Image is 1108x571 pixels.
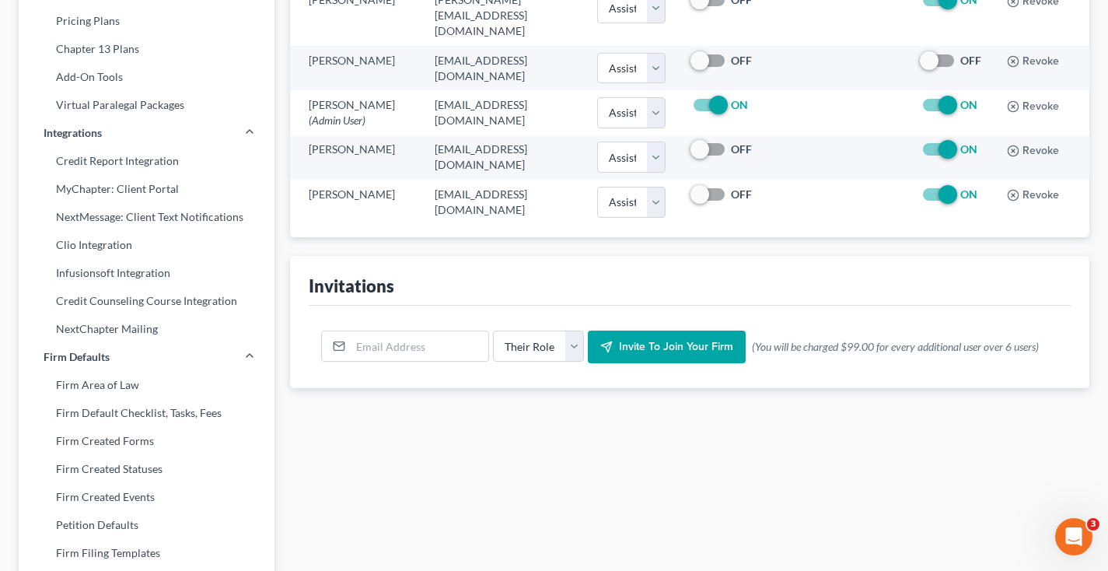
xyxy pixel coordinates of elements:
input: Email Address [351,331,488,361]
td: [EMAIL_ADDRESS][DOMAIN_NAME] [422,180,585,224]
span: Firm Defaults [44,349,110,365]
span: (You will be charged $99.00 for every additional user over 6 users) [752,339,1039,355]
span: Integrations [44,125,102,141]
td: [PERSON_NAME] [290,90,422,135]
a: NextMessage: Client Text Notifications [19,203,274,231]
div: Invitations [309,275,394,297]
a: Firm Filing Templates [19,539,274,567]
strong: OFF [960,54,981,67]
td: [EMAIL_ADDRESS][DOMAIN_NAME] [422,90,585,135]
a: Virtual Paralegal Packages [19,91,274,119]
a: Petition Defaults [19,511,274,539]
a: Firm Default Checklist, Tasks, Fees [19,399,274,427]
td: [PERSON_NAME] [290,135,422,180]
a: Firm Created Events [19,483,274,511]
a: Credit Counseling Course Integration [19,287,274,315]
strong: ON [960,142,977,156]
a: Integrations [19,119,274,147]
button: Invite to join your firm [588,331,746,363]
td: [EMAIL_ADDRESS][DOMAIN_NAME] [422,46,585,90]
a: Add-On Tools [19,63,274,91]
button: Revoke [1007,55,1059,68]
button: Revoke [1007,145,1059,157]
strong: ON [960,98,977,111]
iframe: Intercom live chat [1055,518,1092,555]
a: Firm Defaults [19,343,274,371]
td: [EMAIL_ADDRESS][DOMAIN_NAME] [422,135,585,180]
a: Credit Report Integration [19,147,274,175]
span: 3 [1087,518,1099,531]
a: Firm Area of Law [19,371,274,399]
a: MyChapter: Client Portal [19,175,274,203]
strong: ON [731,98,748,111]
span: (Admin User) [309,114,365,127]
a: Pricing Plans [19,7,274,35]
td: [PERSON_NAME] [290,180,422,224]
a: Firm Created Statuses [19,455,274,483]
a: Clio Integration [19,231,274,259]
a: Firm Created Forms [19,427,274,455]
strong: OFF [731,187,752,201]
button: Revoke [1007,100,1059,113]
a: Infusionsoft Integration [19,259,274,287]
a: NextChapter Mailing [19,315,274,343]
button: Revoke [1007,189,1059,201]
strong: ON [960,187,977,201]
a: Chapter 13 Plans [19,35,274,63]
strong: OFF [731,142,752,156]
span: Invite to join your firm [619,340,733,353]
strong: OFF [731,54,752,67]
td: [PERSON_NAME] [290,46,422,90]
